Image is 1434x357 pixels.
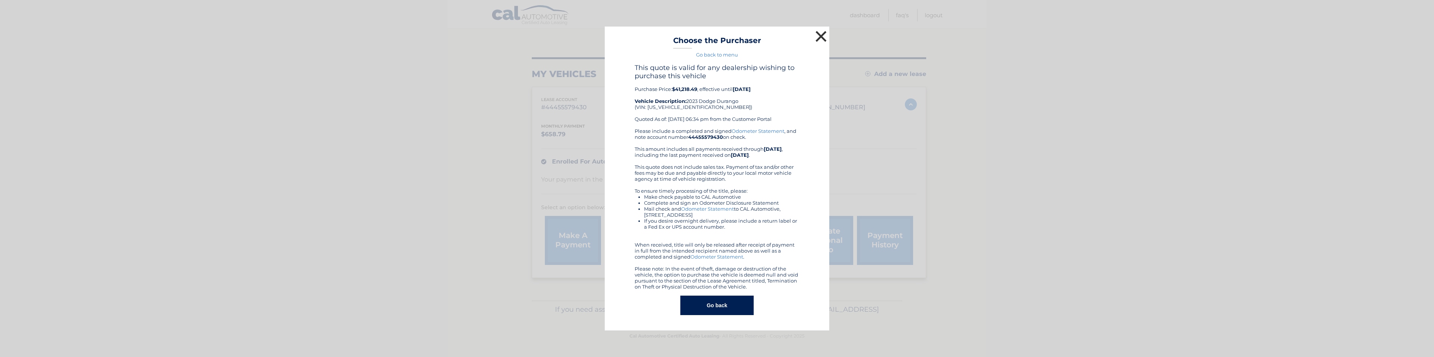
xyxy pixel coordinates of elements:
a: Odometer Statement [690,254,743,260]
b: [DATE] [733,86,751,92]
li: If you desire overnight delivery, please include a return label or a Fed Ex or UPS account number. [644,218,799,230]
h4: This quote is valid for any dealership wishing to purchase this vehicle [635,64,799,80]
button: Go back [680,296,753,315]
a: Odometer Statement [681,206,734,212]
b: [DATE] [764,146,782,152]
a: Odometer Statement [732,128,784,134]
b: 44455579430 [688,134,723,140]
b: $41,218.49 [672,86,697,92]
a: Go back to menu [696,52,738,58]
div: Purchase Price: , effective until 2023 Dodge Durango (VIN: [US_VEHICLE_IDENTIFICATION_NUMBER]) Qu... [635,64,799,128]
strong: Vehicle Description: [635,98,686,104]
div: Please include a completed and signed , and note account number on check. This amount includes al... [635,128,799,290]
li: Complete and sign an Odometer Disclosure Statement [644,200,799,206]
li: Make check payable to CAL Automotive [644,194,799,200]
h3: Choose the Purchaser [673,36,761,49]
li: Mail check and to CAL Automotive, [STREET_ADDRESS] [644,206,799,218]
button: × [814,29,829,44]
b: [DATE] [731,152,749,158]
